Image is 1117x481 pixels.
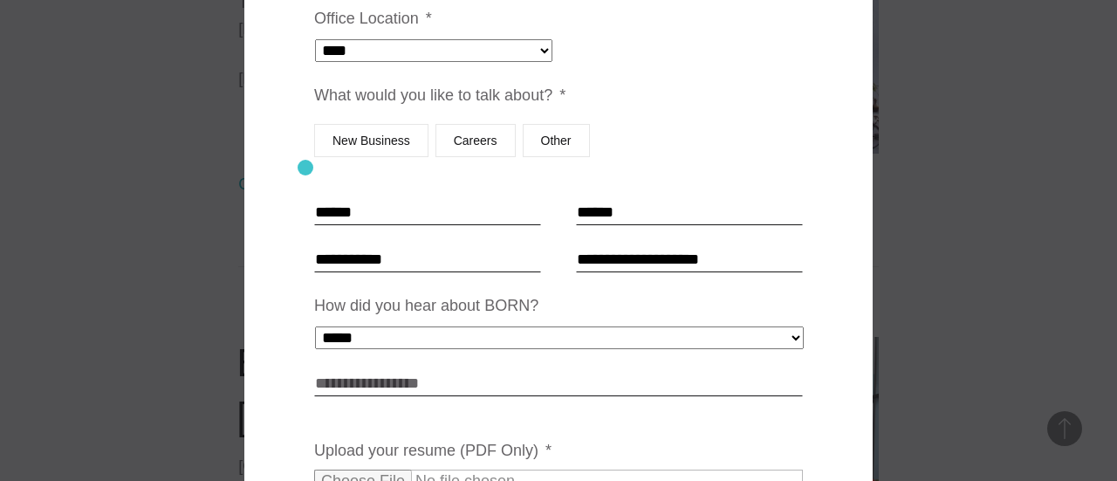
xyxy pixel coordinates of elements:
label: How did you hear about BORN? [314,296,538,316]
label: Office Location [314,9,432,29]
label: New Business [314,124,428,157]
label: Careers [435,124,516,157]
label: Other [523,124,590,157]
label: Upload your resume (PDF Only) [314,441,552,461]
label: What would you like to talk about? [314,86,565,106]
